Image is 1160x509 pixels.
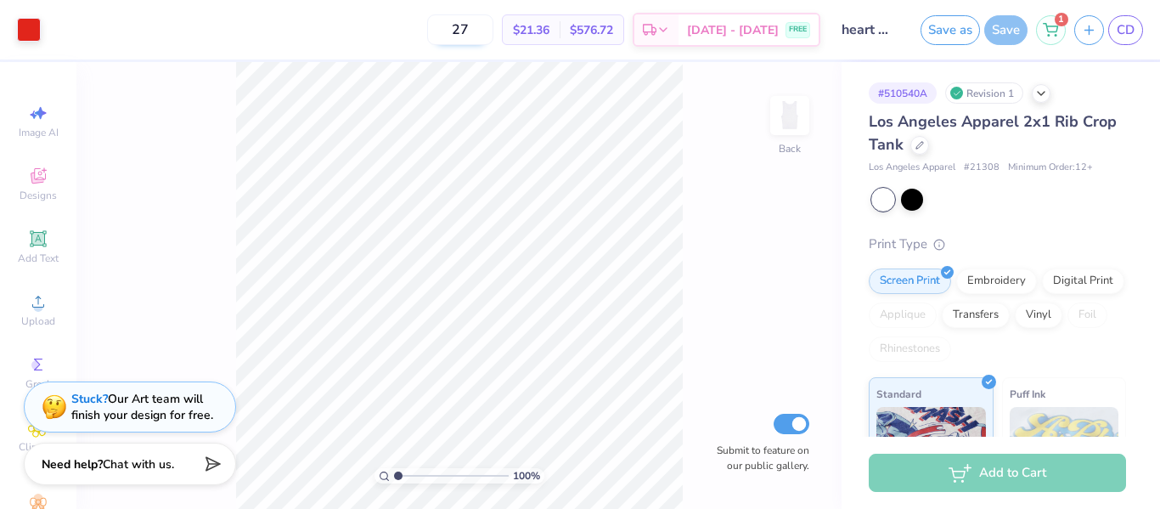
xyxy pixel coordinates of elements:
[687,21,779,39] span: [DATE] - [DATE]
[869,82,937,104] div: # 510540A
[1010,385,1045,403] span: Puff Ink
[869,161,955,175] span: Los Angeles Apparel
[773,99,807,133] img: Back
[921,15,980,45] button: Save as
[1117,20,1135,40] span: CD
[707,443,809,473] label: Submit to feature on our public gallery.
[18,252,59,265] span: Add Text
[876,407,986,492] img: Standard
[513,468,540,484] span: 100 %
[1042,269,1124,294] div: Digital Print
[25,377,52,391] span: Greek
[513,21,549,39] span: $21.36
[1067,303,1107,328] div: Foil
[956,269,1037,294] div: Embroidery
[20,189,57,202] span: Designs
[570,21,613,39] span: $576.72
[1015,303,1062,328] div: Vinyl
[71,391,108,407] strong: Stuck?
[945,82,1023,104] div: Revision 1
[964,161,1000,175] span: # 21308
[42,456,103,472] strong: Need help?
[789,24,807,36] span: FREE
[1108,15,1143,45] a: CD
[942,303,1010,328] div: Transfers
[876,385,921,403] span: Standard
[1008,161,1093,175] span: Minimum Order: 12 +
[427,14,493,45] input: – –
[869,235,1126,254] div: Print Type
[1010,407,1119,492] img: Puff Ink
[19,126,59,139] span: Image AI
[829,13,912,47] input: Untitled Design
[103,456,174,472] span: Chat with us.
[1055,13,1068,26] span: 1
[869,337,951,362] div: Rhinestones
[869,303,937,328] div: Applique
[8,440,68,467] span: Clipart & logos
[869,111,1117,155] span: Los Angeles Apparel 2x1 Rib Crop Tank
[71,391,213,423] div: Our Art team will finish your design for free.
[779,141,801,156] div: Back
[21,314,55,328] span: Upload
[869,269,951,294] div: Screen Print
